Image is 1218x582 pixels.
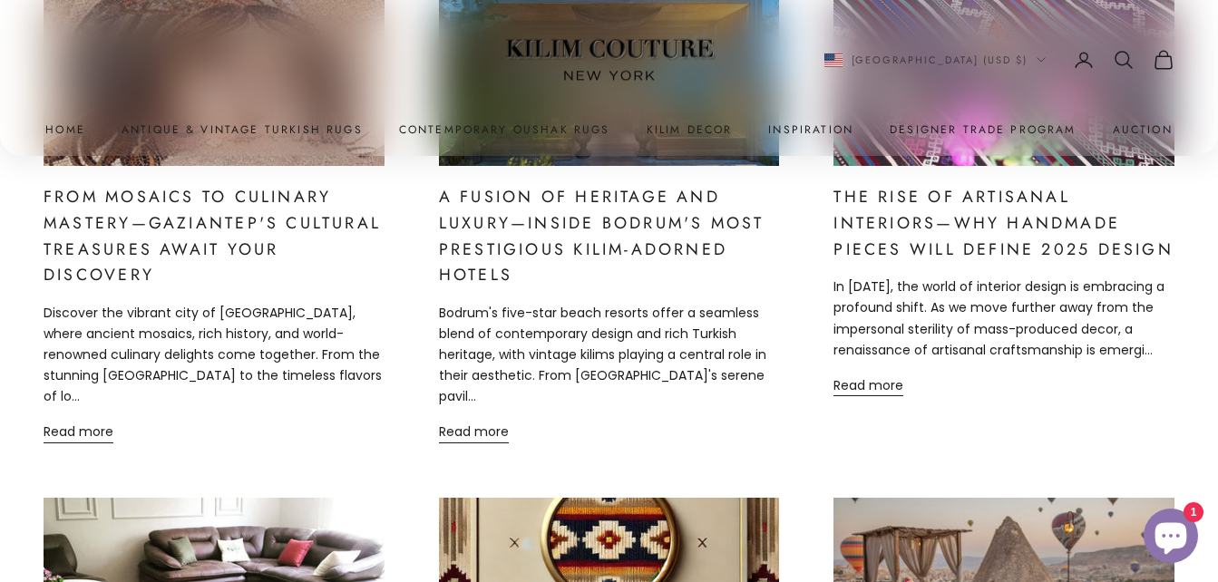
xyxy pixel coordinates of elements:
[439,303,780,407] p: Bodrum's five-star beach resorts offer a seamless blend of contemporary design and rich Turkish h...
[1138,509,1203,567] inbox-online-store-chat: Shopify online store chat
[44,121,1174,139] nav: Primary navigation
[399,121,610,139] a: Contemporary Oushak Rugs
[852,52,1028,68] span: [GEOGRAPHIC_DATA] (USD $)
[833,276,1174,360] p: In [DATE], the world of interior design is embracing a profound shift. As we move further away fr...
[44,303,385,407] p: Discover the vibrant city of [GEOGRAPHIC_DATA], where ancient mosaics, rich history, and world-re...
[833,375,903,396] a: Read more
[647,121,733,139] summary: Kilim Decor
[44,185,381,286] a: From Mosaics to Culinary Mastery—Gaziantep's Cultural Treasures Await Your Discovery
[44,422,113,442] a: Read more
[439,422,509,442] a: Read more
[45,121,85,139] a: Home
[833,185,1174,260] a: The Rise of Artisanal Interiors—Why Handmade Pieces Will Define 2025 Design
[1113,121,1173,139] a: Auction
[890,121,1077,139] a: Designer Trade Program
[768,121,853,139] a: Inspiration
[824,49,1175,71] nav: Secondary navigation
[439,185,765,286] a: A Fusion of Heritage and Luxury—Inside Bodrum's Most Prestigious Kilim-Adorned Hotels
[824,52,1047,68] button: Change country or currency
[122,121,363,139] a: Antique & Vintage Turkish Rugs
